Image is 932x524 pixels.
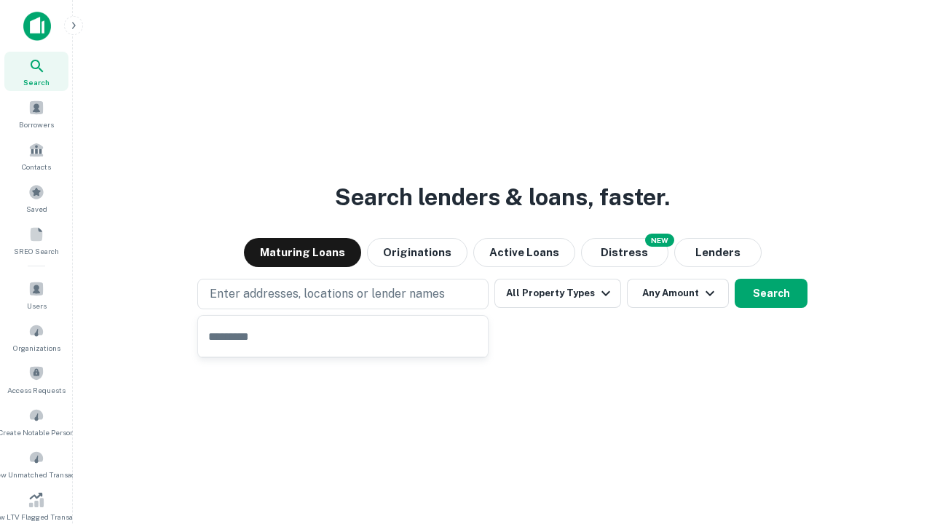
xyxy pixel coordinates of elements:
[4,52,68,91] a: Search
[23,12,51,41] img: capitalize-icon.png
[367,238,467,267] button: Originations
[4,136,68,175] a: Contacts
[27,300,47,311] span: Users
[22,161,51,172] span: Contacts
[4,360,68,399] a: Access Requests
[7,384,66,396] span: Access Requests
[4,317,68,357] a: Organizations
[26,203,47,215] span: Saved
[4,275,68,314] a: Users
[473,238,575,267] button: Active Loans
[645,234,674,247] div: NEW
[4,221,68,260] a: SREO Search
[735,279,807,308] button: Search
[627,279,729,308] button: Any Amount
[13,342,60,354] span: Organizations
[859,408,932,477] iframe: Chat Widget
[14,245,59,257] span: SREO Search
[494,279,621,308] button: All Property Types
[581,238,668,267] button: Search distressed loans with lien and other non-mortgage details.
[674,238,762,267] button: Lenders
[244,238,361,267] button: Maturing Loans
[4,178,68,218] a: Saved
[335,180,670,215] h3: Search lenders & loans, faster.
[4,94,68,133] a: Borrowers
[23,76,50,88] span: Search
[197,279,489,309] button: Enter addresses, locations or lender names
[210,285,445,303] p: Enter addresses, locations or lender names
[4,402,68,441] a: Create Notable Person
[19,119,54,130] span: Borrowers
[4,444,68,483] a: Review Unmatched Transactions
